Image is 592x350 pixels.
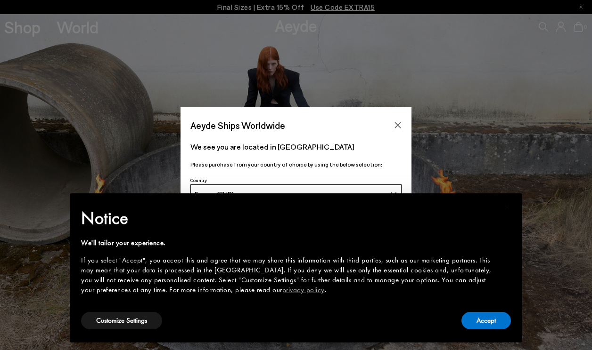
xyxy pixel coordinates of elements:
[461,312,511,329] button: Accept
[81,312,162,329] button: Customize Settings
[496,196,518,219] button: Close this notice
[391,118,405,132] button: Close
[190,117,285,134] span: Aeyde Ships Worldwide
[190,160,402,169] p: Please purchase from your country of choice by using the below selection:
[504,200,510,215] span: ×
[190,141,402,152] p: We see you are located in [GEOGRAPHIC_DATA]
[81,206,496,231] h2: Notice
[81,238,496,248] div: We'll tailor your experience.
[81,255,496,295] div: If you select "Accept", you accept this and agree that we may share this information with third p...
[190,177,207,183] span: Country
[282,285,325,294] a: privacy policy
